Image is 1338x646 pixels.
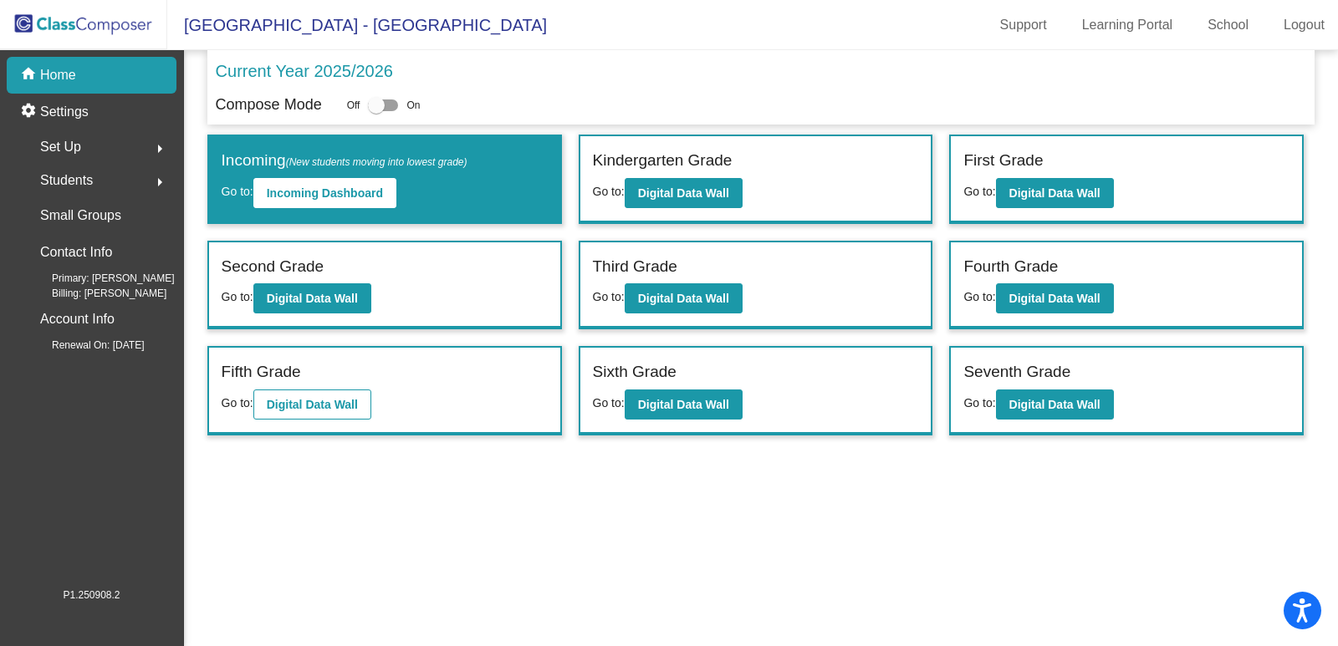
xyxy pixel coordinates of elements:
[963,185,995,198] span: Go to:
[150,172,170,192] mat-icon: arrow_right
[996,178,1114,208] button: Digital Data Wall
[253,178,396,208] button: Incoming Dashboard
[40,241,112,264] p: Contact Info
[1009,398,1101,411] b: Digital Data Wall
[963,360,1070,384] label: Seventh Grade
[216,94,322,116] p: Compose Mode
[267,398,358,411] b: Digital Data Wall
[40,65,76,85] p: Home
[347,98,360,113] span: Off
[593,185,625,198] span: Go to:
[963,255,1058,279] label: Fourth Grade
[222,396,253,409] span: Go to:
[638,186,729,200] b: Digital Data Wall
[996,389,1114,420] button: Digital Data Wall
[1194,12,1262,38] a: School
[25,271,175,286] span: Primary: [PERSON_NAME]
[267,292,358,305] b: Digital Data Wall
[20,102,40,122] mat-icon: settings
[593,290,625,303] span: Go to:
[996,283,1114,313] button: Digital Data Wall
[222,290,253,303] span: Go to:
[1069,12,1187,38] a: Learning Portal
[593,360,677,384] label: Sixth Grade
[1270,12,1338,38] a: Logout
[40,308,115,331] p: Account Info
[167,12,547,38] span: [GEOGRAPHIC_DATA] - [GEOGRAPHIC_DATA]
[593,396,625,409] span: Go to:
[963,149,1043,173] label: First Grade
[625,389,743,420] button: Digital Data Wall
[216,58,393,84] p: Current Year 2025/2026
[20,65,40,85] mat-icon: home
[987,12,1060,38] a: Support
[593,255,677,279] label: Third Grade
[1009,186,1101,200] b: Digital Data Wall
[40,169,93,192] span: Students
[638,292,729,305] b: Digital Data Wall
[963,290,995,303] span: Go to:
[963,396,995,409] span: Go to:
[406,98,420,113] span: On
[253,389,371,420] button: Digital Data Wall
[40,204,121,227] p: Small Groups
[625,283,743,313] button: Digital Data Wall
[1009,292,1101,305] b: Digital Data Wall
[286,156,467,168] span: (New students moving into lowest grade)
[222,360,301,384] label: Fifth Grade
[40,135,81,159] span: Set Up
[222,185,253,198] span: Go to:
[638,398,729,411] b: Digital Data Wall
[593,149,733,173] label: Kindergarten Grade
[222,255,324,279] label: Second Grade
[150,139,170,159] mat-icon: arrow_right
[267,186,383,200] b: Incoming Dashboard
[40,102,89,122] p: Settings
[25,286,166,301] span: Billing: [PERSON_NAME]
[25,338,144,353] span: Renewal On: [DATE]
[625,178,743,208] button: Digital Data Wall
[253,283,371,313] button: Digital Data Wall
[222,149,467,173] label: Incoming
